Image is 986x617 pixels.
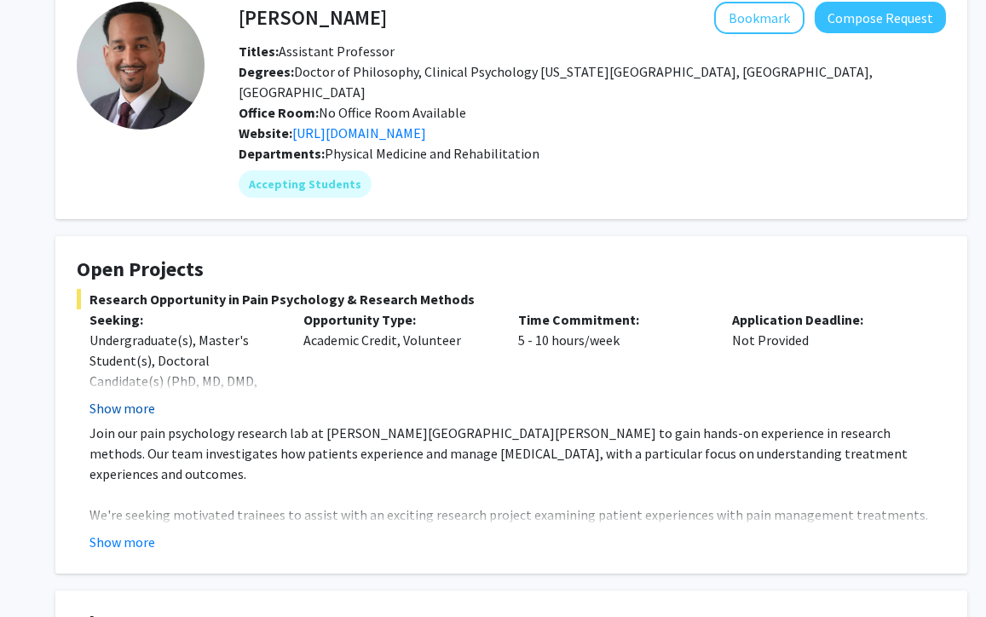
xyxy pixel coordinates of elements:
[518,309,706,330] p: Time Commitment:
[239,145,325,162] b: Departments:
[89,330,278,473] div: Undergraduate(s), Master's Student(s), Doctoral Candidate(s) (PhD, MD, DMD, PharmD, etc.), Postdo...
[239,63,873,101] span: Doctor of Philosophy, Clinical Psychology [US_STATE][GEOGRAPHIC_DATA], [GEOGRAPHIC_DATA], [GEOGRA...
[732,309,920,330] p: Application Deadline:
[13,540,72,604] iframe: Chat
[239,170,372,198] mat-chip: Accepting Students
[77,257,946,282] h4: Open Projects
[325,145,539,162] span: Physical Medicine and Rehabilitation
[239,104,319,121] b: Office Room:
[303,309,492,330] p: Opportunity Type:
[815,2,946,33] button: Compose Request to Fenan Rassu
[239,104,466,121] span: No Office Room Available
[292,124,426,141] a: Opens in a new tab
[239,124,292,141] b: Website:
[239,43,279,60] b: Titles:
[77,289,946,309] span: Research Opportunity in Pain Psychology & Research Methods
[89,398,155,418] button: Show more
[89,423,946,484] p: Join our pain psychology research lab at [PERSON_NAME][GEOGRAPHIC_DATA][PERSON_NAME] to gain hand...
[714,2,804,34] button: Add Fenan Rassu to Bookmarks
[239,2,387,33] h4: [PERSON_NAME]
[719,309,933,418] div: Not Provided
[505,309,719,418] div: 5 - 10 hours/week
[89,309,278,330] p: Seeking:
[239,43,395,60] span: Assistant Professor
[89,505,946,545] p: We're seeking motivated trainees to assist with an exciting research project examining patient ex...
[239,63,294,80] b: Degrees:
[77,2,205,130] img: Profile Picture
[291,309,505,418] div: Academic Credit, Volunteer
[89,532,155,552] button: Show more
